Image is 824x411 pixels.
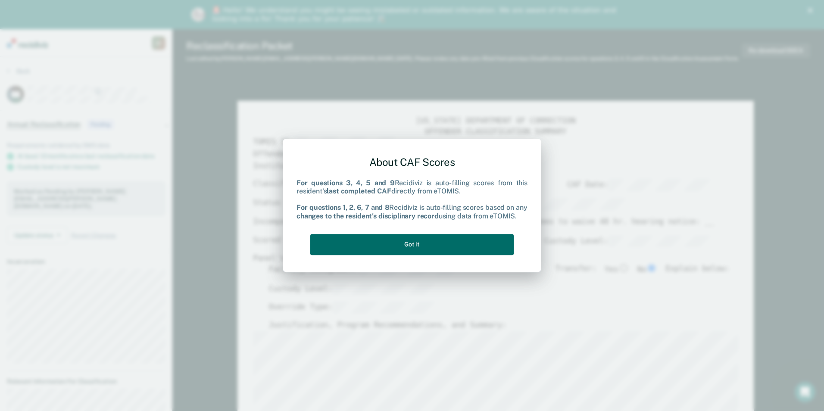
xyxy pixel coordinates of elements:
img: Profile image for Kim [191,8,205,22]
div: About CAF Scores [297,149,527,175]
b: For questions 3, 4, 5 and 9 [297,179,395,187]
button: Got it [310,234,514,255]
div: Close [808,8,816,13]
b: last completed CAF [327,187,391,195]
div: Recidiviz is auto-filling scores from this resident's directly from eTOMIS. Recidiviz is auto-fil... [297,179,527,220]
b: For questions 1, 2, 6, 7 and 8 [297,204,389,212]
div: 🚨 Hello! We understand you might be seeing mislabeled or outdated information. We are aware of th... [212,6,619,23]
b: changes to the resident's disciplinary record [297,212,439,220]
